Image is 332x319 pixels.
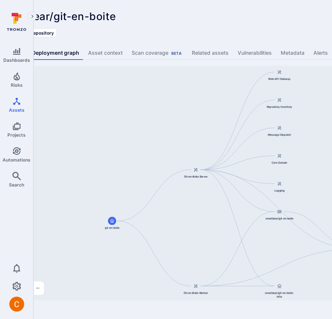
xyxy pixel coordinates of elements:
[9,297,24,312] img: ACg8ocJuq_DPPTkXyD9OlTnVLvDrpObecjcADscmEHLMiTyEnTELew=s96-c
[11,82,23,88] span: Risks
[268,77,291,80] span: Web API Gateway
[28,46,84,60] a: Deployment graph
[28,12,37,21] button: Expand navigation menu
[265,291,294,298] span: smartbear/git-en-boite-infra
[184,291,208,294] span: Git-en-Boite Worker
[9,107,25,113] span: Assets
[267,105,292,108] span: Repository Inventory
[19,30,54,36] span: Code repository
[187,46,233,60] a: Related assets
[272,160,287,164] span: Core Domain
[9,297,24,312] div: Camilo Rivera
[9,182,24,188] span: Search
[276,46,309,60] a: Metadata
[268,133,291,136] span: Message Dispatch
[7,132,26,138] span: Projects
[170,50,183,56] div: Beta
[3,157,30,163] span: Automations
[274,188,284,192] span: Logging
[3,57,30,63] span: Dashboards
[132,49,183,57] div: Scan coverage
[105,226,119,229] span: git-en-boite
[233,46,276,60] a: Vulnerabilities
[84,46,127,60] a: Asset context
[30,13,35,20] i: Expand navigation menu
[184,175,207,178] span: Git-en-Boite Server
[265,216,294,220] span: smartbear/git-en-boite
